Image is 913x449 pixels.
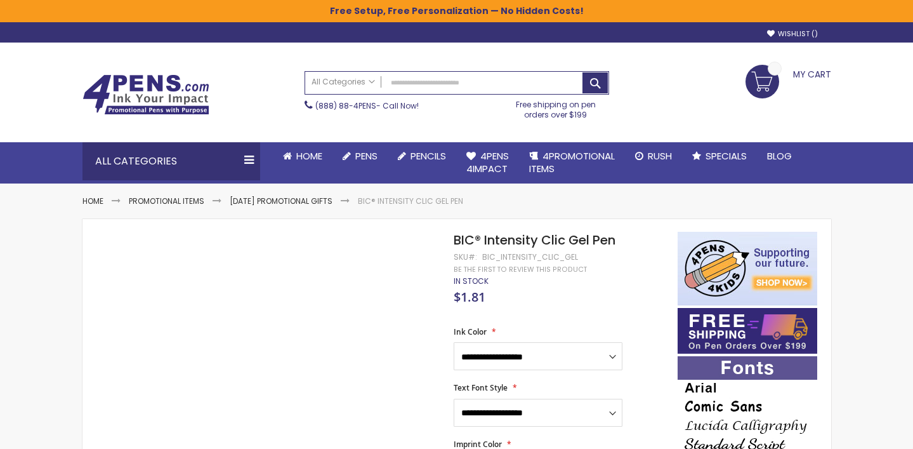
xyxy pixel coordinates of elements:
a: Pencils [388,142,456,170]
a: Home [273,142,332,170]
a: Promotional Items [129,196,204,206]
span: 4Pens 4impact [466,149,509,175]
span: All Categories [312,77,375,87]
span: Specials [706,149,747,163]
span: - Call Now! [315,100,419,111]
img: 4pens 4 kids [678,232,817,305]
img: 4Pens Custom Pens and Promotional Products [82,74,209,115]
span: In stock [454,276,489,286]
a: All Categories [305,72,381,93]
img: Free shipping on orders over $199 [678,308,817,354]
a: Wishlist [767,29,818,39]
div: Free shipping on pen orders over $199 [502,95,609,120]
a: 4PROMOTIONALITEMS [519,142,625,184]
a: Blog [757,142,802,170]
div: All Categories [82,142,260,180]
a: Pens [332,142,388,170]
span: Text Font Style [454,382,508,393]
a: Specials [682,142,757,170]
span: Rush [648,149,672,163]
a: Rush [625,142,682,170]
span: BIC® Intensity Clic Gel Pen [454,231,615,249]
span: Pens [355,149,378,163]
a: (888) 88-4PENS [315,100,376,111]
strong: SKU [454,251,477,262]
span: Ink Color [454,326,487,337]
a: Home [82,196,103,206]
span: Home [296,149,322,163]
a: [DATE] Promotional Gifts [230,196,332,206]
a: 4Pens4impact [456,142,519,184]
span: Blog [767,149,792,163]
div: bic_intensity_clic_gel [482,252,578,262]
span: Pencils [411,149,446,163]
span: $1.81 [454,288,485,305]
a: Be the first to review this product [454,265,587,274]
span: 4PROMOTIONAL ITEMS [529,149,615,175]
div: Availability [454,276,489,286]
li: BIC® Intensity Clic Gel Pen [358,196,463,206]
